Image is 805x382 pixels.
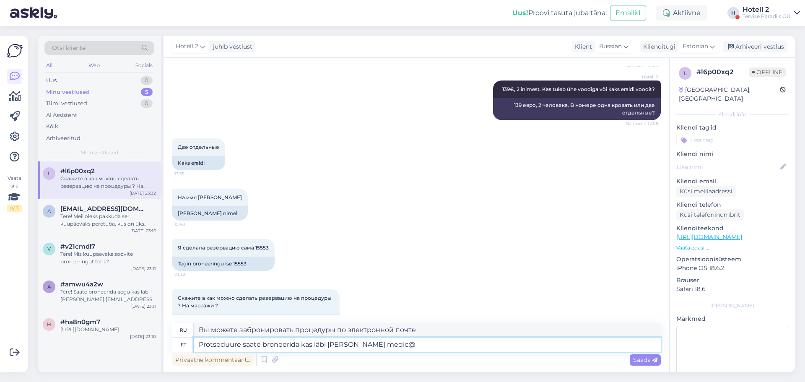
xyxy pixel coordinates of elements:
div: # l6p00xq2 [696,67,749,77]
b: Uus! [512,9,528,17]
span: v [47,246,51,252]
div: Arhiveeritud [46,134,80,143]
p: iPhone OS 18.6.2 [676,264,788,273]
div: Socials [134,60,154,71]
div: [PERSON_NAME] nimel [172,206,248,221]
span: Hotell 2 [627,74,658,80]
span: l [48,170,51,177]
span: #v21cmdl7 [60,243,95,250]
div: Privaatne kommentaar [172,354,254,366]
span: Saada [633,356,657,364]
div: [DATE] 23:16 [130,228,156,234]
div: Kaks eraldi [172,156,225,170]
div: Aktiivne [656,5,707,21]
span: #amwu4a2w [60,281,103,288]
span: На имя [PERSON_NAME] [178,194,242,200]
p: Klienditeekond [676,224,788,233]
p: Kliendi email [676,177,788,186]
span: Otsi kliente [52,44,86,52]
div: Klienditugi [640,42,675,51]
div: Web [87,60,101,71]
div: Tere! Saate broneerida aegu kas läbi [PERSON_NAME] [EMAIL_ADDRESS][DOMAIN_NAME] või läbi telefoni... [60,288,156,303]
div: juhib vestlust [210,42,252,51]
div: [GEOGRAPHIC_DATA], [GEOGRAPHIC_DATA] [679,86,780,103]
p: Operatsioonisüsteem [676,255,788,264]
div: H [727,7,739,19]
div: Minu vestlused [46,88,90,96]
div: 139 евро, 2 человека. В номере одна кровать или две отдельные? [493,98,661,120]
span: 13:55 [174,171,206,177]
span: #ha8n0gm7 [60,318,100,326]
div: Küsi meiliaadressi [676,186,736,197]
span: a [47,208,51,214]
span: Russian [599,42,622,51]
div: [DATE] 23:11 [131,303,156,309]
div: [DATE] 23:32 [130,190,156,196]
div: ru [180,323,187,337]
textarea: Protseduure saate broneerida kas läbi [PERSON_NAME] medic@ [194,338,661,352]
div: Proovi tasuta juba täna: [512,8,607,18]
span: 139€, 2 inimest. Kas tuleb ühe voodiga või kaks eraldi voodit? [502,86,655,92]
p: Brauser [676,276,788,285]
span: h [47,321,51,327]
p: Vaata edasi ... [676,244,788,252]
div: Kuidas ma saan broneerida protseduure? Massaaže? [172,314,340,329]
textarea: Вы можете забронировать процедуры по электронной почте [194,323,661,337]
img: Askly Logo [7,43,23,59]
div: Kliendi info [676,111,788,118]
div: 0 / 3 [7,205,22,212]
div: [DATE] 23:10 [130,333,156,340]
input: Lisa nimi [677,162,779,172]
a: [URL][DOMAIN_NAME] [676,233,742,241]
div: Arhiveeri vestlus [723,41,787,52]
div: Tervise Paradiis OÜ [743,13,791,20]
div: 0 [140,76,153,85]
a: Hotell 2Tervise Paradiis OÜ [743,6,800,20]
div: AI Assistent [46,111,77,120]
div: Kõik [46,122,58,131]
span: #l6p00xq2 [60,167,95,175]
div: 0 [140,99,153,108]
span: Я сделала резервацию сама 15553 [178,244,269,251]
div: Klient [571,42,592,51]
span: 15:48 [174,221,206,227]
div: Küsi telefoninumbrit [676,209,744,221]
div: Tere! Mis kuupäevaks soovite broneeringut teha? [60,250,156,265]
span: Nähtud ✓ 12:05 [626,120,658,127]
div: Скажите а как можно сделать резервацию на процедуры ? На массажи ? [60,175,156,190]
p: Märkmed [676,314,788,323]
span: Скажите а как можно сделать резервацию на процедуры ? На массажи ? [178,295,333,309]
div: Tegin broneeringu ise 15553 [172,257,275,271]
p: Kliendi nimi [676,150,788,159]
span: l [684,70,687,76]
div: Uus [46,76,57,85]
input: Lisa tag [676,134,788,146]
button: Emailid [610,5,646,21]
span: a [47,283,51,290]
div: Tiimi vestlused [46,99,87,108]
span: airi.animagi@gmail.com [60,205,148,213]
span: Offline [749,68,786,77]
span: Estonian [683,42,708,51]
p: Kliendi tag'id [676,123,788,132]
div: [DATE] 23:11 [131,265,156,272]
div: 5 [141,88,153,96]
div: [PERSON_NAME] [676,302,788,309]
div: Tere! Meil oleks pakkuda sel kuupäevaks peretuba, kus on üks suur voodi ja kaks eraldi voodit nin... [60,213,156,228]
p: Kliendi telefon [676,200,788,209]
p: Safari 18.6 [676,285,788,294]
div: All [44,60,54,71]
div: Vaata siia [7,174,22,212]
div: [URL][DOMAIN_NAME] [60,326,156,333]
span: Minu vestlused [80,149,118,156]
span: Две отдельные [178,144,219,150]
span: 23:32 [174,271,206,278]
span: Hotell 2 [176,42,198,51]
div: Hotell 2 [743,6,791,13]
div: et [181,338,186,352]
